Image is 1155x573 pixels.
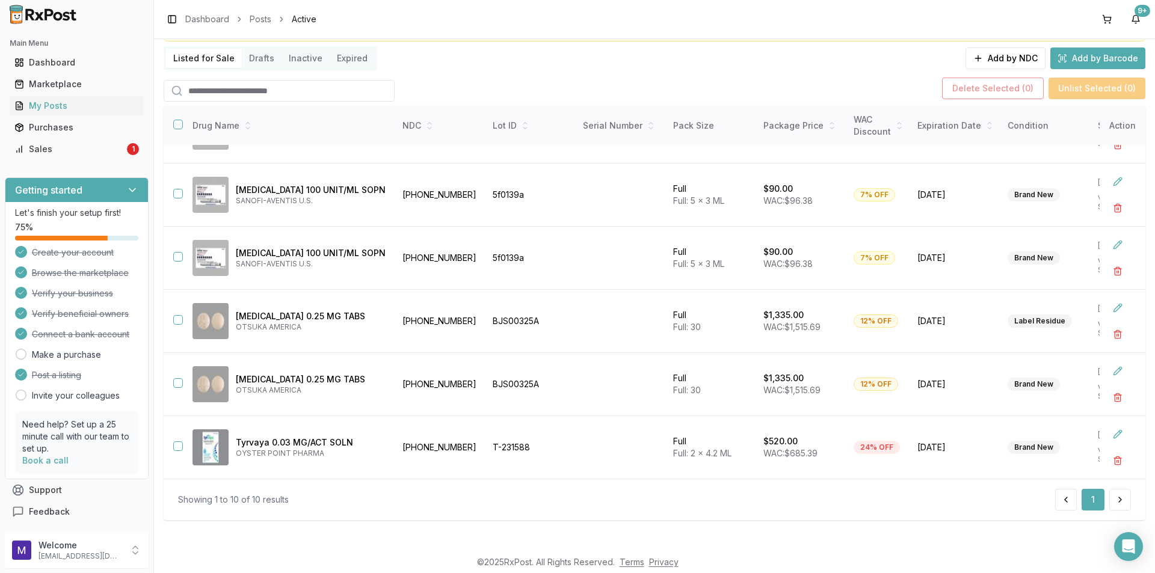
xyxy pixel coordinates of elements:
td: 5f0139a [485,227,576,290]
div: Brand New [1008,441,1060,454]
button: Delete [1107,450,1129,471]
span: Feedback [29,506,70,518]
td: Full [666,353,756,416]
a: Sales1 [10,138,144,160]
span: WAC: $1,515.69 [763,385,821,395]
p: [DATE] [1098,178,1144,188]
button: Marketplace [5,75,149,94]
span: Full: 5 x 3 ML [673,195,724,206]
div: Dashboard [14,57,139,69]
button: Add by NDC [966,47,1046,69]
button: Expired [330,49,375,68]
button: Add by Barcode [1050,47,1145,69]
button: My Posts [5,96,149,115]
img: Lantus SoloStar 100 UNIT/ML SOPN [192,240,229,276]
td: [PHONE_NUMBER] [395,353,485,416]
span: WAC: $685.39 [763,448,818,458]
span: Verify beneficial owners [32,308,129,320]
div: Lot ID [493,120,568,132]
span: Browse the marketplace [32,267,129,279]
span: WAC: $96.38 [763,195,813,206]
td: T-231588 [485,416,576,479]
p: $520.00 [763,435,798,447]
span: [DATE] [917,252,993,264]
th: Action [1100,106,1145,146]
div: NDC [402,120,478,132]
div: 7% OFF [854,251,895,265]
td: Full [666,290,756,353]
p: [DATE] [1098,304,1144,314]
a: My Posts [10,95,144,117]
div: Label Residue [1008,314,1072,328]
button: Edit [1107,360,1129,382]
img: Rexulti 0.25 MG TABS [192,303,229,339]
p: via NDC Search [1098,192,1144,212]
a: Terms [620,557,644,567]
p: [EMAIL_ADDRESS][DOMAIN_NAME] [38,551,122,561]
a: Posts [250,13,271,25]
p: Need help? Set up a 25 minute call with our team to set up. [22,418,131,455]
p: via NDC Search [1098,319,1144,338]
a: Marketplace [10,73,144,95]
img: Tyrvaya 0.03 MG/ACT SOLN [192,429,229,465]
nav: breadcrumb [185,13,316,25]
p: [DATE] [1098,367,1144,377]
th: Pack Size [666,106,756,146]
p: $1,335.00 [763,309,804,321]
span: [DATE] [917,441,993,453]
p: via NDC Search [1098,382,1144,401]
p: via NDC Search [1098,445,1144,464]
span: [DATE] [917,378,993,390]
div: 12% OFF [854,314,898,328]
button: Edit [1107,297,1129,319]
a: Invite your colleagues [32,390,120,402]
p: OYSTER POINT PHARMA [236,449,386,458]
p: $90.00 [763,246,793,258]
img: Lantus SoloStar 100 UNIT/ML SOPN [192,177,229,213]
p: $90.00 [763,183,793,195]
div: Source [1098,120,1144,132]
p: Let's finish your setup first! [15,207,138,219]
span: WAC: $96.38 [763,259,813,269]
div: Drug Name [192,120,386,132]
div: Brand New [1008,378,1060,391]
button: Listed for Sale [166,49,242,68]
td: 5f0139a [485,164,576,227]
button: Delete [1107,323,1129,345]
p: via NDC Search [1098,256,1144,275]
a: Dashboard [185,13,229,25]
div: Sales [14,143,125,155]
p: [MEDICAL_DATA] 100 UNIT/ML SOPN [236,247,386,259]
img: Rexulti 0.25 MG TABS [192,366,229,402]
p: [DATE] [1098,241,1144,251]
span: [DATE] [917,315,993,327]
p: [MEDICAL_DATA] 0.25 MG TABS [236,310,386,322]
img: RxPost Logo [5,5,82,24]
a: Purchases [10,117,144,138]
span: WAC: $1,515.69 [763,322,821,332]
a: Dashboard [10,52,144,73]
td: Full [666,227,756,290]
button: Dashboard [5,53,149,72]
div: Marketplace [14,78,139,90]
td: BJS00325A [485,290,576,353]
span: Verify your business [32,287,113,299]
p: Welcome [38,539,122,551]
p: OTSUKA AMERICA [236,385,386,395]
div: Serial Number [583,120,659,132]
p: [MEDICAL_DATA] 0.25 MG TABS [236,373,386,385]
button: Drafts [242,49,282,68]
div: 7% OFF [854,188,895,201]
img: User avatar [12,541,31,560]
span: Connect a bank account [32,328,129,340]
div: 9+ [1135,5,1150,17]
p: OTSUKA AMERICA [236,322,386,332]
div: Showing 1 to 10 of 10 results [178,494,289,506]
div: 12% OFF [854,378,898,391]
p: [DATE] [1098,431,1144,440]
td: [PHONE_NUMBER] [395,290,485,353]
span: Full: 30 [673,385,701,395]
button: Edit [1107,234,1129,256]
span: 75 % [15,221,33,233]
span: Full: 5 x 3 ML [673,259,724,269]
